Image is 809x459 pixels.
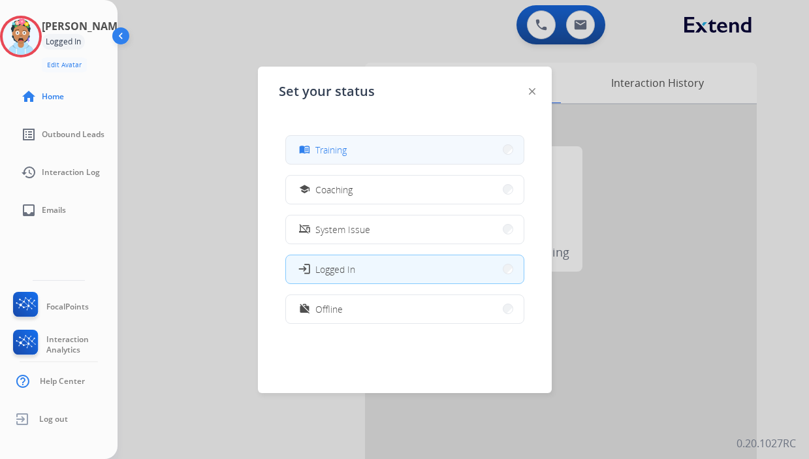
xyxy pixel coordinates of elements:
span: Interaction Log [42,167,100,178]
button: Logged In [286,255,524,283]
span: Logged In [315,262,355,276]
button: Training [286,136,524,164]
span: FocalPoints [46,302,89,312]
mat-icon: history [21,165,37,180]
h3: [PERSON_NAME] [42,18,127,34]
mat-icon: school [298,184,309,195]
span: Log out [39,414,68,424]
mat-icon: phonelink_off [298,224,309,235]
span: Offline [315,302,343,316]
span: Coaching [315,183,353,197]
mat-icon: work_off [298,304,309,315]
mat-icon: login [297,262,310,276]
span: Home [42,91,64,102]
span: Interaction Analytics [46,334,118,355]
mat-icon: menu_book [298,144,309,155]
a: FocalPoints [10,292,89,322]
span: Emails [42,205,66,215]
span: System Issue [315,223,370,236]
mat-icon: list_alt [21,127,37,142]
button: Edit Avatar [42,57,87,72]
span: Set your status [279,82,375,101]
img: avatar [3,18,39,55]
p: 0.20.1027RC [737,435,796,451]
button: System Issue [286,215,524,244]
mat-icon: home [21,89,37,104]
button: Coaching [286,176,524,204]
div: Logged In [42,34,85,50]
mat-icon: inbox [21,202,37,218]
span: Outbound Leads [42,129,104,140]
span: Help Center [40,376,85,387]
img: close-button [529,88,535,95]
a: Interaction Analytics [10,330,118,360]
button: Offline [286,295,524,323]
span: Training [315,143,347,157]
